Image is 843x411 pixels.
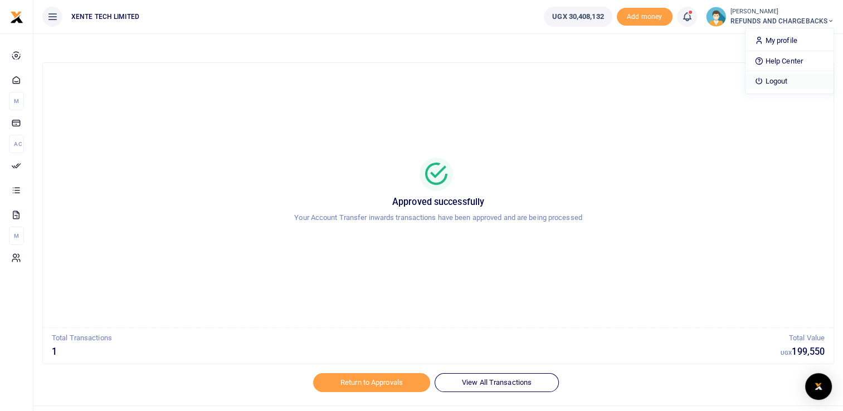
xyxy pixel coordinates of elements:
li: Wallet ballance [539,7,616,27]
li: Toup your wallet [617,8,673,26]
li: M [9,227,24,245]
h5: 199,550 [781,346,825,358]
a: Help Center [745,53,834,69]
h5: 1 [52,346,781,358]
a: UGX 30,408,132 [544,7,612,27]
a: logo-small logo-large logo-large [10,12,23,21]
small: UGX [781,350,792,356]
span: XENTE TECH LIMITED [67,12,144,22]
img: logo-small [10,11,23,24]
p: Total Value [781,332,825,344]
span: REFUNDS AND CHARGEBACKS [730,16,834,26]
p: Total Transactions [52,332,781,344]
a: Return to Approvals [313,373,430,392]
a: profile-user [PERSON_NAME] REFUNDS AND CHARGEBACKS [706,7,834,27]
a: My profile [745,33,834,48]
a: Logout [745,74,834,89]
img: profile-user [706,7,726,27]
p: Your Account Transfer inwards transactions have been approved and are being processed [56,212,820,224]
span: Add money [617,8,673,26]
h5: Approved successfully [56,197,820,208]
a: View All Transactions [435,373,559,392]
li: Ac [9,135,24,153]
small: [PERSON_NAME] [730,7,834,17]
span: UGX 30,408,132 [552,11,603,22]
li: M [9,92,24,110]
a: Add money [617,12,673,20]
div: Open Intercom Messenger [805,373,832,400]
